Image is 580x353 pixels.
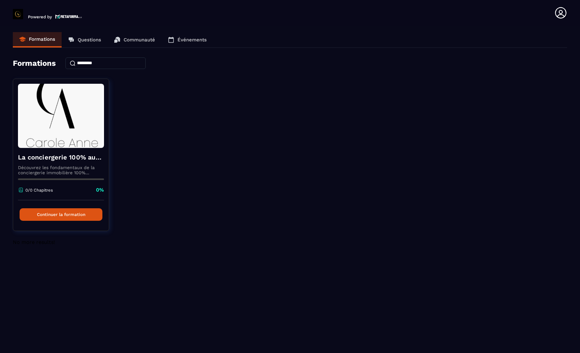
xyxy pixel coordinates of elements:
img: formation-background [18,84,104,148]
button: Continuer la formation [20,208,102,221]
p: Powered by [28,14,52,19]
a: Communauté [108,32,161,47]
span: No more results! [13,239,55,245]
a: Formations [13,32,62,47]
p: 0% [96,186,104,194]
a: formation-backgroundLa conciergerie 100% automatiséeDécouvrez les fondamentaux de la conciergerie... [13,79,117,239]
p: Événements [177,37,207,43]
p: Communauté [124,37,155,43]
img: logo [55,14,82,19]
p: Découvrez les fondamentaux de la conciergerie immobilière 100% automatisée. Cette formation est c... [18,165,104,175]
p: Questions [78,37,101,43]
img: logo-branding [13,9,23,19]
p: 0/0 Chapitres [25,188,53,193]
h4: Formations [13,59,56,68]
a: Questions [62,32,108,47]
p: Formations [29,36,55,42]
a: Événements [161,32,213,47]
h4: La conciergerie 100% automatisée [18,153,104,162]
